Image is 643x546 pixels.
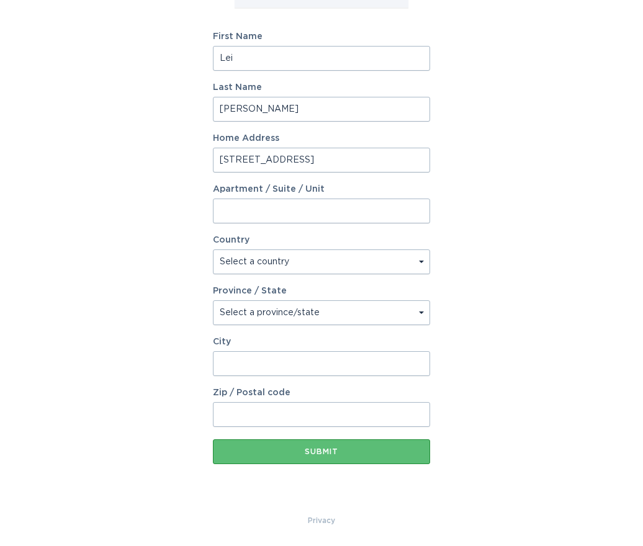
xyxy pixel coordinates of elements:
label: First Name [213,32,430,41]
label: City [213,338,430,346]
label: Apartment / Suite / Unit [213,185,430,194]
a: Privacy Policy & Terms of Use [308,514,335,527]
label: Country [213,236,250,244]
label: Home Address [213,134,430,143]
label: Zip / Postal code [213,388,430,397]
button: Submit [213,439,430,464]
label: Province / State [213,287,287,295]
div: Submit [219,448,424,455]
label: Last Name [213,83,430,92]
